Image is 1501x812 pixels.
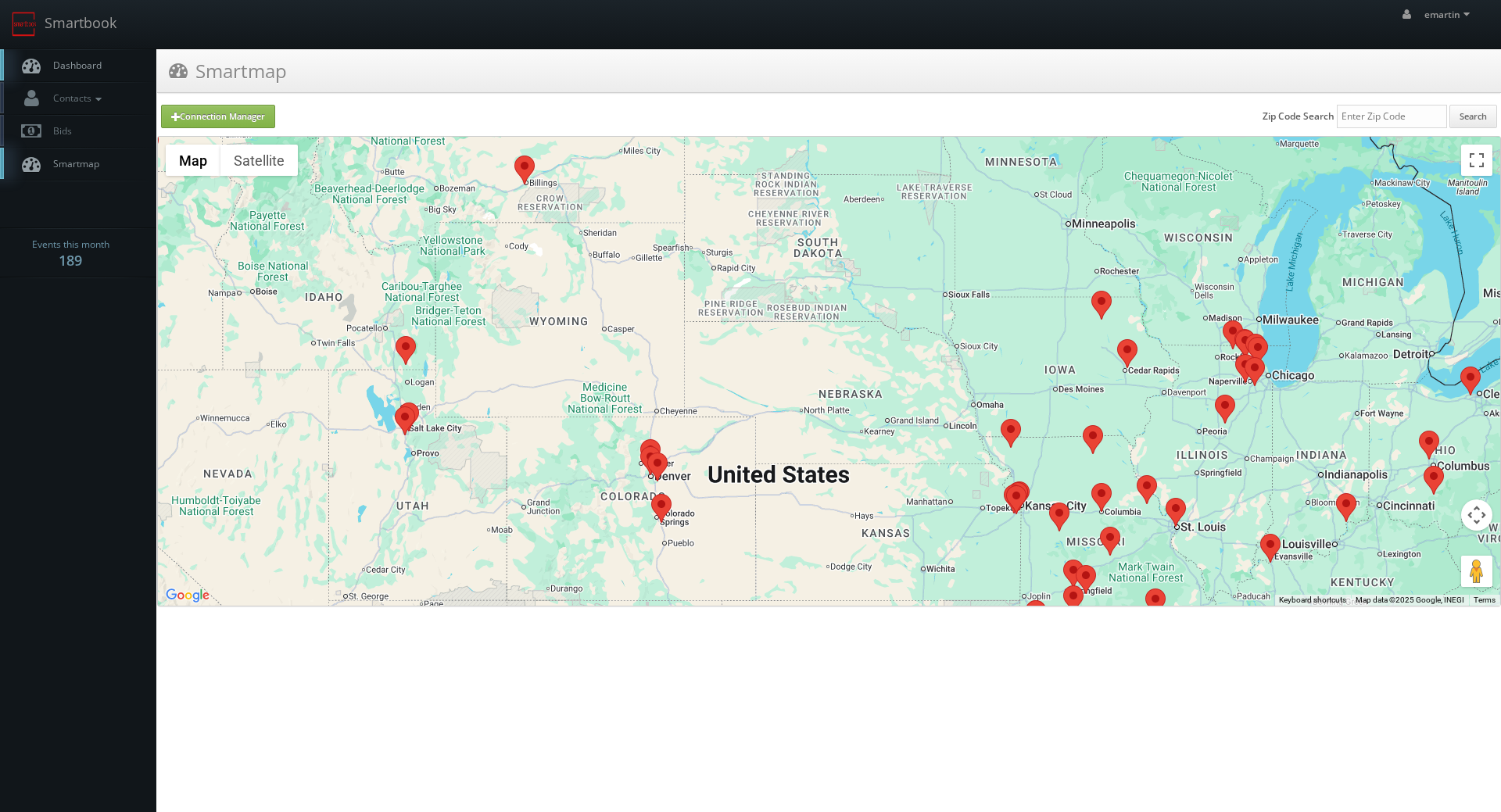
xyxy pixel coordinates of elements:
button: Search [1449,105,1497,128]
h3: Smartmap [169,57,287,84]
a: Terms (opens in new tab) [1474,596,1496,604]
label: Zip Code Search [1263,109,1334,123]
span: Smartmap [45,157,99,170]
span: Map data ©2025 Google, INEGI [1356,596,1464,604]
button: Keyboard shortcuts [1279,595,1346,606]
img: Google [162,585,213,606]
span: emartin [1424,8,1474,21]
button: Drag Pegman onto the map to open Street View [1461,556,1492,587]
button: Show satellite imagery [220,145,298,176]
a: Connection Manager [161,105,275,128]
img: smartbook-logo.png [12,12,37,37]
button: Toggle fullscreen view [1461,145,1492,176]
a: Open this area in Google Maps (opens a new window) [162,585,213,606]
span: Dashboard [45,59,102,72]
span: Events this month [32,237,109,252]
span: Bids [45,124,72,138]
strong: 189 [59,251,82,270]
span: Contacts [45,91,106,105]
input: Enter Zip Code [1337,105,1447,128]
button: Map camera controls [1461,499,1492,531]
button: Show street map [166,145,220,176]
